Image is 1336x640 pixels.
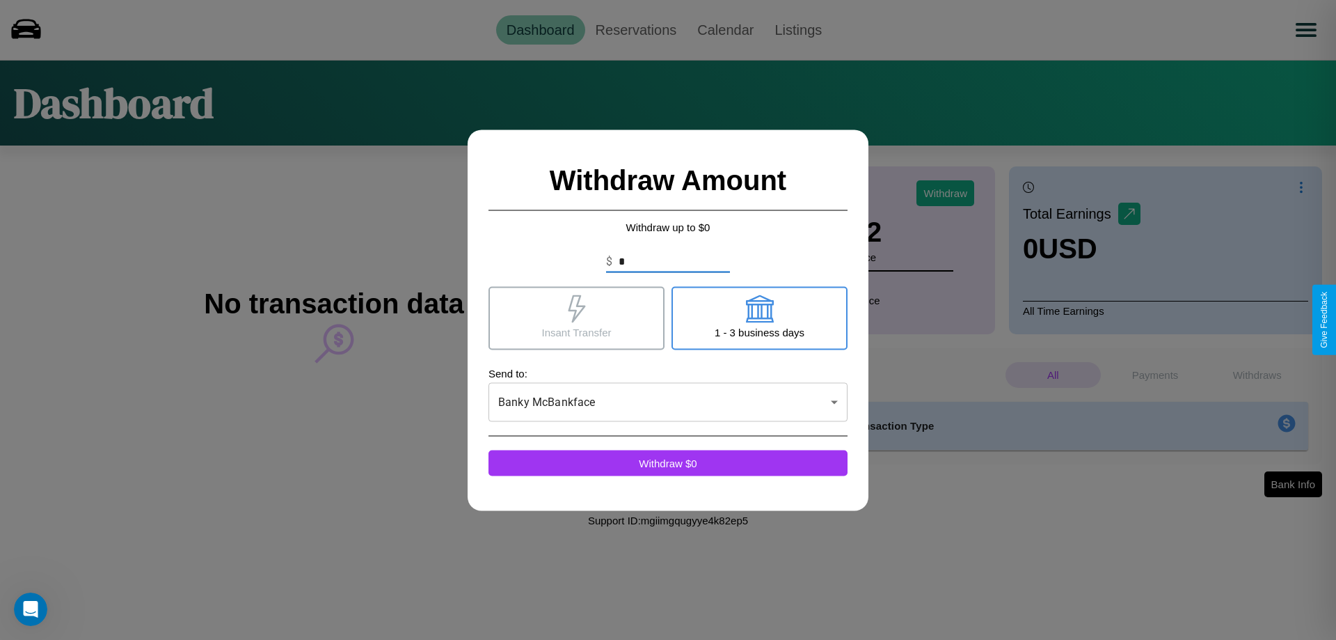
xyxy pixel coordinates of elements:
p: 1 - 3 business days [715,322,804,341]
iframe: Intercom live chat [14,593,47,626]
p: Send to: [488,364,848,382]
button: Withdraw $0 [488,450,848,476]
div: Banky McBankface [488,382,848,421]
p: $ [606,253,612,270]
p: Withdraw up to $ 0 [488,217,848,236]
p: Insant Transfer [541,322,611,341]
div: Give Feedback [1319,292,1329,348]
h2: Withdraw Amount [488,150,848,210]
